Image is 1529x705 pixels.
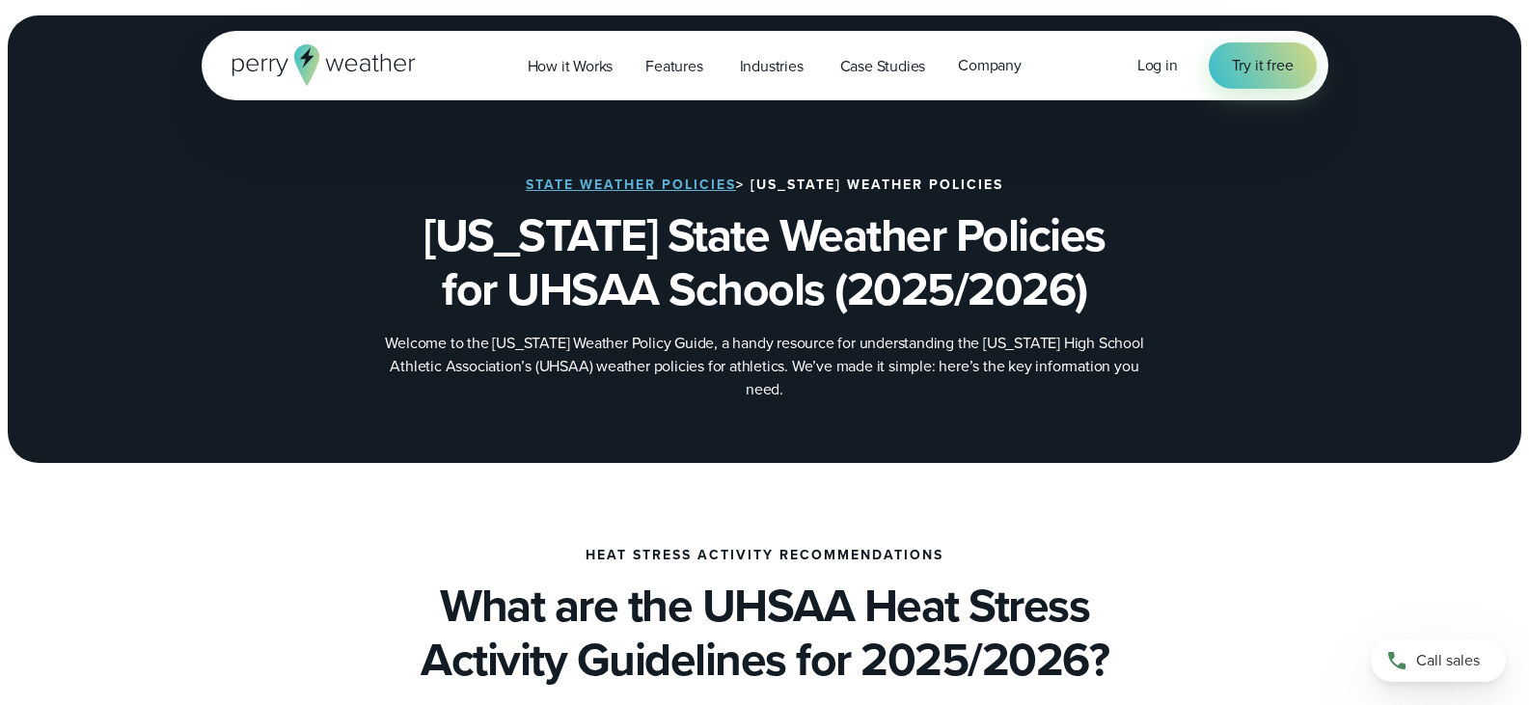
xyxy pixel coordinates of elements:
h3: > [US_STATE] Weather Policies [526,177,1003,193]
p: Welcome to the [US_STATE] Weather Policy Guide, a handy resource for understanding the [US_STATE]... [379,332,1151,401]
span: Try it free [1232,54,1294,77]
span: Features [645,55,702,78]
a: Log in [1137,54,1178,77]
a: Case Studies [824,46,942,86]
h2: What are the UHSAA Heat Stress Activity Guidelines for 2025/2026? [202,579,1328,687]
a: How it Works [511,46,630,86]
span: How it Works [528,55,614,78]
span: Log in [1137,54,1178,76]
h1: [US_STATE] State Weather Policies for UHSAA Schools (2025/2026) [298,208,1232,316]
a: Call sales [1371,639,1506,682]
span: Company [958,54,1022,77]
h2: Heat Stress Activity Recommendations [586,548,943,563]
a: State Weather Policies [526,175,736,195]
span: Industries [740,55,804,78]
span: Case Studies [840,55,926,78]
a: Try it free [1209,42,1317,89]
span: Call sales [1416,649,1480,672]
